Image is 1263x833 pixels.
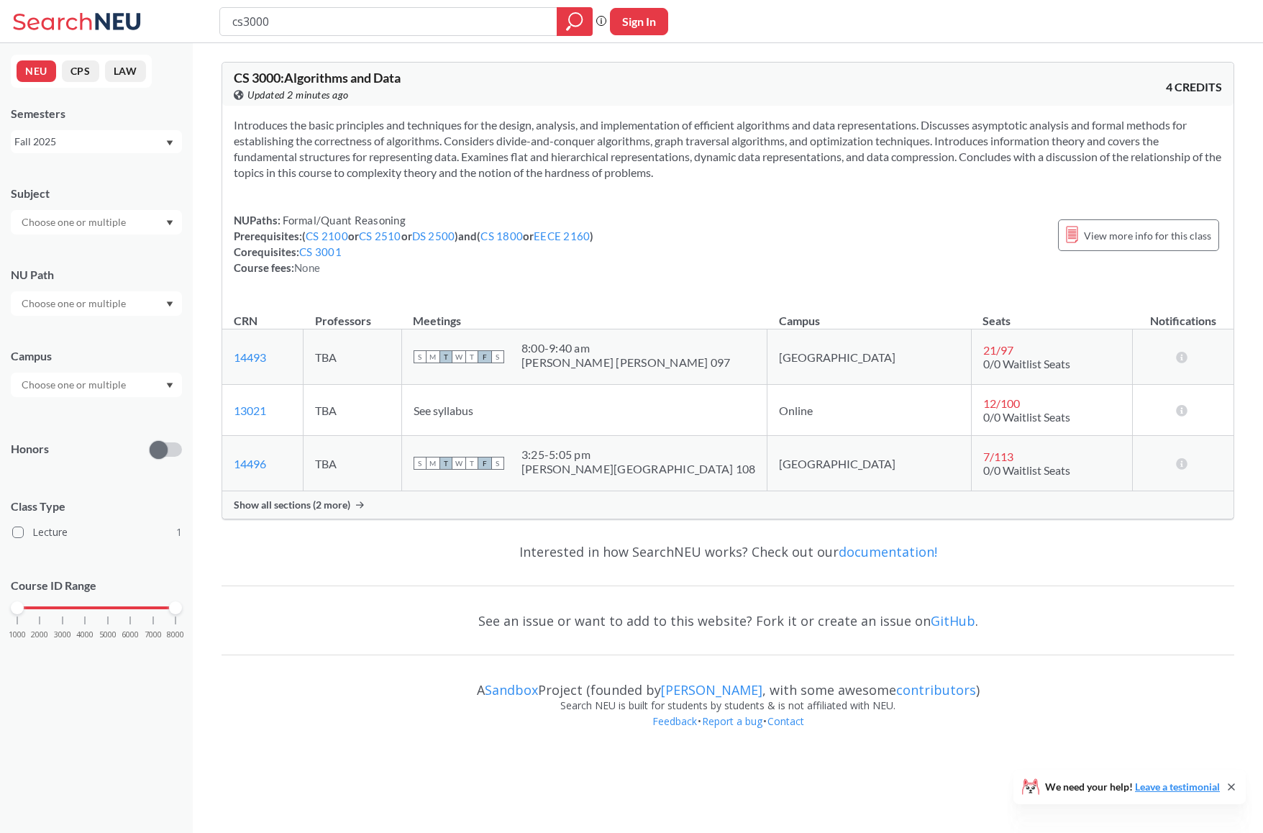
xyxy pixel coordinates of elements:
span: S [414,350,427,363]
span: 8000 [167,631,184,639]
div: [PERSON_NAME][GEOGRAPHIC_DATA] 108 [521,462,756,476]
span: 21 / 97 [983,343,1013,357]
div: Interested in how SearchNEU works? Check out our [222,531,1234,573]
span: S [491,350,504,363]
a: contributors [896,681,976,698]
a: DS 2500 [412,229,455,242]
svg: Dropdown arrow [166,383,173,388]
span: 7 / 113 [983,450,1013,463]
svg: Dropdown arrow [166,220,173,226]
th: Meetings [401,299,767,329]
input: Choose one or multiple [14,376,135,393]
td: Online [767,385,972,436]
a: 14493 [234,350,266,364]
button: CPS [62,60,99,82]
a: [PERSON_NAME] [661,681,762,698]
span: F [478,350,491,363]
span: Show all sections (2 more) [234,499,350,511]
span: 0/0 Waitlist Seats [983,410,1070,424]
span: T [439,457,452,470]
div: Semesters [11,106,182,122]
span: S [491,457,504,470]
td: [GEOGRAPHIC_DATA] [767,436,972,491]
span: 5000 [99,631,117,639]
svg: Dropdown arrow [166,140,173,146]
div: Show all sections (2 more) [222,491,1234,519]
span: CS 3000 : Algorithms and Data [234,70,401,86]
button: Sign In [610,8,668,35]
div: magnifying glass [557,7,593,36]
span: M [427,457,439,470]
a: CS 2510 [359,229,401,242]
a: 14496 [234,457,266,470]
a: CS 1800 [480,229,523,242]
div: Fall 2025 [14,134,165,150]
input: Choose one or multiple [14,295,135,312]
div: Campus [11,348,182,364]
td: [GEOGRAPHIC_DATA] [767,329,972,385]
svg: magnifying glass [566,12,583,32]
div: • • [222,714,1234,751]
span: 1 [176,524,182,540]
td: TBA [304,436,402,491]
input: Class, professor, course number, "phrase" [231,9,547,34]
p: Course ID Range [11,578,182,594]
div: NUPaths: Prerequisites: ( or or ) and ( or ) Corequisites: Course fees: [234,212,593,276]
span: Updated 2 minutes ago [247,87,349,103]
span: T [439,350,452,363]
div: Dropdown arrow [11,291,182,316]
td: TBA [304,385,402,436]
div: Dropdown arrow [11,210,182,235]
input: Choose one or multiple [14,214,135,231]
span: 3000 [54,631,71,639]
a: CS 2100 [306,229,348,242]
div: NU Path [11,267,182,283]
th: Seats [971,299,1132,329]
span: 2000 [31,631,48,639]
button: NEU [17,60,56,82]
div: Fall 2025Dropdown arrow [11,130,182,153]
span: Class Type [11,499,182,514]
a: Feedback [652,714,698,728]
span: 0/0 Waitlist Seats [983,463,1070,477]
span: T [465,457,478,470]
a: CS 3001 [299,245,342,258]
span: Formal/Quant Reasoning [281,214,406,227]
span: W [452,350,465,363]
a: 13021 [234,404,266,417]
section: Introduces the basic principles and techniques for the design, analysis, and implementation of ef... [234,117,1222,181]
span: 4000 [76,631,94,639]
span: View more info for this class [1084,227,1211,245]
td: TBA [304,329,402,385]
span: 7000 [145,631,162,639]
a: Contact [767,714,805,728]
span: T [465,350,478,363]
p: Honors [11,441,49,458]
button: LAW [105,60,146,82]
div: Dropdown arrow [11,373,182,397]
a: documentation! [839,543,937,560]
span: None [294,261,320,274]
div: See an issue or want to add to this website? Fork it or create an issue on . [222,600,1234,642]
th: Professors [304,299,402,329]
a: Leave a testimonial [1135,780,1220,793]
span: 1000 [9,631,26,639]
span: 6000 [122,631,139,639]
svg: Dropdown arrow [166,301,173,307]
th: Notifications [1132,299,1234,329]
span: F [478,457,491,470]
label: Lecture [12,523,182,542]
a: GitHub [931,612,975,629]
span: See syllabus [414,404,473,417]
th: Campus [767,299,972,329]
span: W [452,457,465,470]
span: 0/0 Waitlist Seats [983,357,1070,370]
div: [PERSON_NAME] [PERSON_NAME] 097 [521,355,731,370]
a: Sandbox [485,681,538,698]
a: EECE 2160 [534,229,590,242]
span: M [427,350,439,363]
div: CRN [234,313,257,329]
span: 4 CREDITS [1166,79,1222,95]
div: 3:25 - 5:05 pm [521,447,756,462]
div: A Project (founded by , with some awesome ) [222,669,1234,698]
